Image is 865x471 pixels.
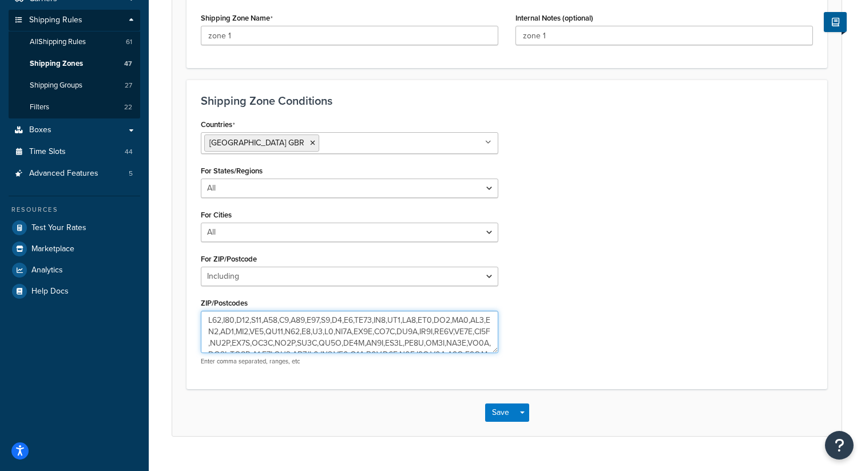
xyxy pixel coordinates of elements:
span: 27 [125,81,132,90]
span: 47 [124,59,132,69]
a: Help Docs [9,281,140,302]
div: Resources [9,205,140,215]
span: Analytics [31,266,63,275]
button: Save [485,403,516,422]
span: Shipping Groups [30,81,82,90]
li: Filters [9,97,140,118]
label: For States/Regions [201,167,263,175]
li: Shipping Rules [9,10,140,118]
a: Test Your Rates [9,217,140,238]
button: Show Help Docs [824,12,847,32]
span: [GEOGRAPHIC_DATA] GBR [209,137,304,149]
span: Time Slots [29,147,66,157]
a: Marketplace [9,239,140,259]
label: For ZIP/Postcode [201,255,257,263]
span: Filters [30,102,49,112]
p: Enter comma separated, ranges, etc [201,357,498,366]
span: Test Your Rates [31,223,86,233]
span: 44 [125,147,133,157]
a: Analytics [9,260,140,280]
span: Advanced Features [29,169,98,179]
li: Shipping Groups [9,75,140,96]
span: Marketplace [31,244,74,254]
label: For Cities [201,211,232,219]
span: Boxes [29,125,51,135]
label: Shipping Zone Name [201,14,273,23]
span: 5 [129,169,133,179]
span: All Shipping Rules [30,37,86,47]
li: Advanced Features [9,163,140,184]
a: Time Slots44 [9,141,140,163]
span: 22 [124,102,132,112]
button: Open Resource Center [825,431,854,460]
a: AllShipping Rules61 [9,31,140,53]
a: Shipping Zones47 [9,53,140,74]
label: Internal Notes (optional) [515,14,593,22]
h3: Shipping Zone Conditions [201,94,813,107]
label: Countries [201,120,235,129]
a: Shipping Groups27 [9,75,140,96]
a: Filters22 [9,97,140,118]
a: Boxes [9,120,140,141]
a: Advanced Features5 [9,163,140,184]
textarea: L62,I80,D12,S11,A58,C9,A89,E97,S9,D4,E6,TE73,IN8,UT1,LA8,ET0,DO2,MA0,AL3,EN2,AD1,MI2,VE5,QU11,N62... [201,311,498,353]
li: Time Slots [9,141,140,163]
span: Help Docs [31,287,69,296]
span: Shipping Rules [29,15,82,25]
li: Shipping Zones [9,53,140,74]
span: 61 [126,37,132,47]
label: ZIP/Postcodes [201,299,248,307]
span: Shipping Zones [30,59,83,69]
a: Shipping Rules [9,10,140,31]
